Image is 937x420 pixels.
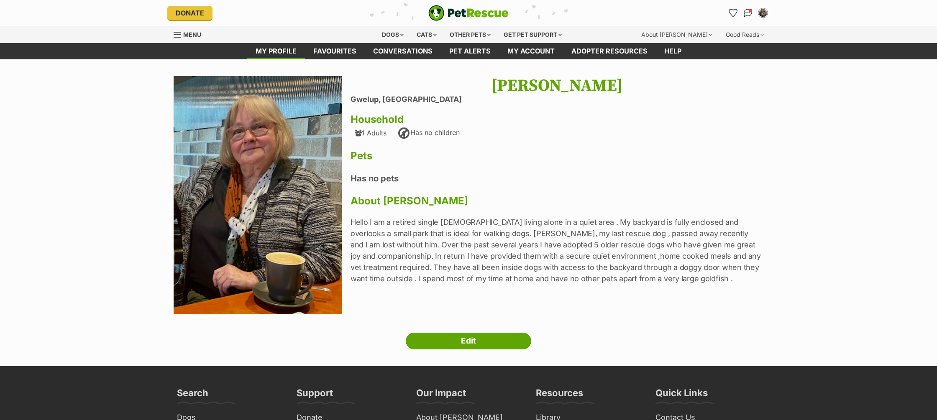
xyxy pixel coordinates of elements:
a: Pet alerts [441,43,499,59]
a: Help [656,43,690,59]
a: conversations [365,43,441,59]
a: Conversations [741,6,755,20]
a: Adopter resources [563,43,656,59]
div: 1 Adults [355,129,387,137]
h3: Quick Links [655,387,708,404]
div: Has no children [397,127,460,140]
li: Gwelup, [GEOGRAPHIC_DATA] [351,95,763,104]
img: chat-41dd97257d64d25036548639549fe6c8038ab92f7586957e7f3b1b290dea8141.svg [744,9,753,17]
h3: About [PERSON_NAME] [351,195,763,207]
div: Get pet support [498,26,568,43]
h4: Has no pets [351,173,763,184]
img: Claire Dwyer profile pic [759,9,767,17]
img: logo-e224e6f780fb5917bec1dbf3a21bbac754714ae5b6737aabdf751b685950b380.svg [428,5,509,21]
div: Cats [411,26,443,43]
div: Other pets [444,26,497,43]
p: Hello I am a retired single [DEMOGRAPHIC_DATA] living alone in a quiet area . My backyard is full... [351,216,763,284]
a: My profile [247,43,305,59]
h1: [PERSON_NAME] [351,76,763,95]
h3: Support [297,387,333,404]
a: Edit [406,333,531,349]
a: Menu [174,26,207,41]
h3: Our Impact [416,387,466,404]
a: Favourites [726,6,740,20]
button: My account [756,6,770,20]
img: xusmcdipzpkb5m7uyw3b.jpg [174,76,342,314]
ul: Account quick links [726,6,770,20]
a: PetRescue [428,5,509,21]
h3: Household [351,114,763,125]
div: Dogs [376,26,410,43]
div: Good Reads [720,26,770,43]
span: Menu [183,31,201,38]
a: My account [499,43,563,59]
h3: Resources [536,387,583,404]
a: Donate [167,6,212,20]
a: Favourites [305,43,365,59]
h3: Search [177,387,208,404]
h3: Pets [351,150,763,162]
div: About [PERSON_NAME] [635,26,718,43]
